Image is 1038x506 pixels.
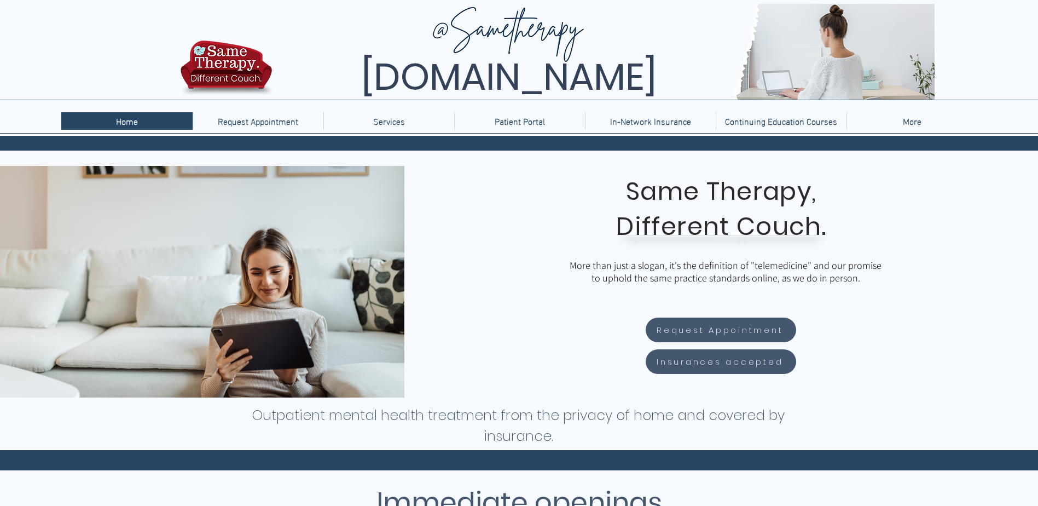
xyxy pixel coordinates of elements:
[626,174,817,209] span: Same Therapy,
[275,4,935,100] img: Same Therapy, Different Couch. TelebehavioralHealth.US
[646,349,796,374] a: Insurances accepted
[61,112,977,130] nav: Site
[657,355,783,368] span: Insurances accepted
[897,112,927,130] p: More
[193,112,323,130] a: Request Appointment
[716,112,846,130] a: Continuing Education Courses
[323,112,454,130] div: Services
[657,324,783,336] span: Request Appointment
[361,51,657,103] span: [DOMAIN_NAME]
[251,405,786,447] h1: Outpatient mental health treatment from the privacy of home and covered by insurance.
[368,112,410,130] p: Services
[61,112,193,130] a: Home
[212,112,304,130] p: Request Appointment
[489,112,550,130] p: Patient Portal
[454,112,585,130] a: Patient Portal
[111,112,143,130] p: Home
[567,259,884,284] p: More than just a slogan, it's the definition of "telemedicine" and our promise to uphold the same...
[646,318,796,342] a: Request Appointment
[616,209,826,244] span: Different Couch.
[177,39,275,104] img: TBH.US
[605,112,697,130] p: In-Network Insurance
[720,112,843,130] p: Continuing Education Courses
[585,112,716,130] a: In-Network Insurance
